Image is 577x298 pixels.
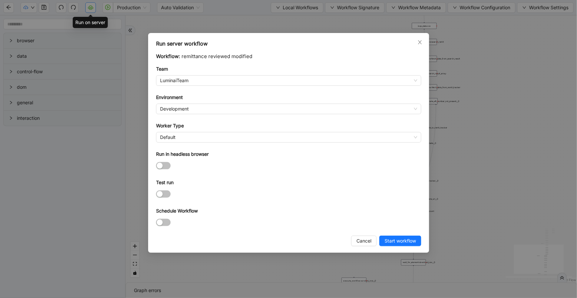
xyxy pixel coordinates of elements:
span: Default [160,132,417,142]
label: Environment [156,94,183,101]
button: Close [416,39,424,46]
span: Development [160,104,417,114]
span: Cancel [356,237,371,245]
span: Start workflow [385,237,416,245]
label: Schedule Workflow [156,207,198,215]
label: Test run [156,179,174,186]
div: Run on server [73,17,108,28]
span: close [417,40,423,45]
label: Run in headless browser [156,150,209,158]
div: Run server workflow [156,40,421,48]
button: Cancel [351,236,377,246]
button: Test run [156,190,171,198]
button: Schedule Workflow [156,219,171,226]
span: Workflow: [156,53,180,59]
span: remittance reviewed modified [182,53,252,59]
label: Worker Type [156,122,184,129]
button: Run in headless browser [156,162,171,169]
label: Team [156,65,168,73]
button: Start workflow [379,236,421,246]
span: LuminaiTeam [160,76,417,85]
